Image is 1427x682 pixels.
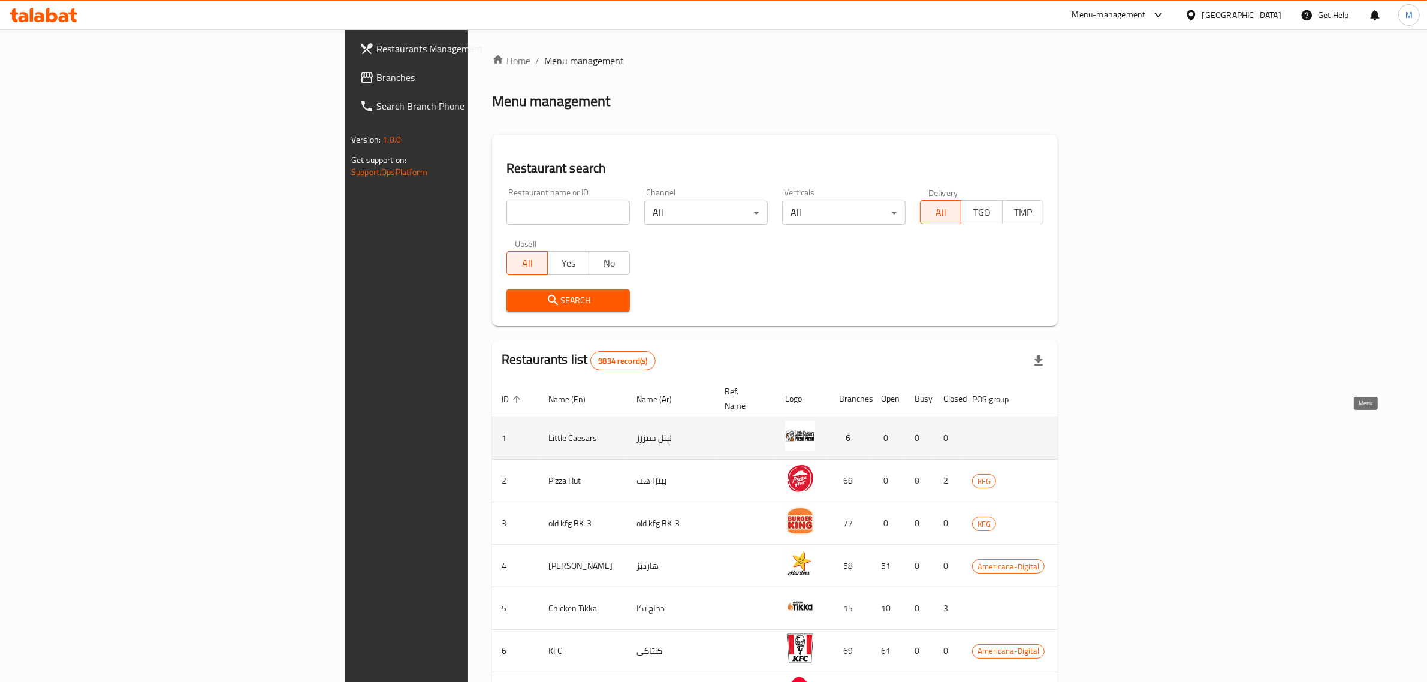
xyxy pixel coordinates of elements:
td: ليتل سيزرز [627,417,715,460]
td: 68 [829,460,871,502]
button: No [589,251,630,275]
label: Delivery [928,188,958,197]
span: Menu management [544,53,624,68]
span: KFG [973,517,995,531]
td: بيتزا هت [627,460,715,502]
div: Export file [1024,346,1053,375]
td: 2 [934,460,963,502]
span: Restaurants Management [376,41,574,56]
div: Menu-management [1072,8,1146,22]
span: Get support on: [351,152,406,168]
th: Branches [829,381,871,417]
span: Search [516,293,620,308]
span: M [1405,8,1413,22]
img: Pizza Hut [785,463,815,493]
span: No [594,255,625,272]
span: Branches [376,70,574,85]
button: TGO [961,200,1002,224]
span: POS group [972,392,1024,406]
a: Restaurants Management [350,34,584,63]
td: 51 [871,545,905,587]
button: Yes [547,251,589,275]
span: Version: [351,132,381,147]
td: 0 [934,417,963,460]
img: Little Caesars [785,421,815,451]
td: هارديز [627,545,715,587]
td: 0 [905,502,934,545]
td: old kfg BK-3 [627,502,715,545]
span: KFG [973,475,995,488]
td: 0 [905,460,934,502]
td: 77 [829,502,871,545]
span: Yes [553,255,584,272]
td: 0 [871,460,905,502]
h2: Restaurants list [502,351,656,370]
span: ID [502,392,524,406]
button: Search [506,289,630,312]
td: 0 [934,545,963,587]
a: Support.OpsPlatform [351,164,427,180]
div: Total records count [590,351,655,370]
button: All [506,251,548,275]
td: 0 [905,587,934,630]
td: 6 [829,417,871,460]
td: 69 [829,630,871,672]
td: 0 [934,502,963,545]
span: Name (En) [548,392,601,406]
th: Closed [934,381,963,417]
span: Americana-Digital [973,560,1044,574]
span: All [925,204,957,221]
span: TGO [966,204,997,221]
h2: Menu management [492,92,610,111]
th: Logo [776,381,829,417]
img: old kfg BK-3 [785,506,815,536]
img: KFC [785,633,815,663]
td: كنتاكى [627,630,715,672]
span: 1.0.0 [382,132,401,147]
img: Hardee's [785,548,815,578]
button: TMP [1002,200,1043,224]
div: All [644,201,768,225]
td: 0 [905,630,934,672]
span: All [512,255,543,272]
td: 0 [905,417,934,460]
span: Name (Ar) [636,392,687,406]
td: 0 [871,417,905,460]
td: دجاج تكا [627,587,715,630]
input: Search for restaurant name or ID.. [506,201,630,225]
a: Search Branch Phone [350,92,584,120]
div: All [782,201,906,225]
td: 3 [934,587,963,630]
td: 10 [871,587,905,630]
label: Upsell [515,239,537,248]
img: Chicken Tikka [785,591,815,621]
a: Branches [350,63,584,92]
td: 0 [934,630,963,672]
div: [GEOGRAPHIC_DATA] [1202,8,1281,22]
td: 15 [829,587,871,630]
span: 9834 record(s) [591,355,654,367]
span: TMP [1007,204,1039,221]
h2: Restaurant search [506,159,1043,177]
td: 61 [871,630,905,672]
span: Americana-Digital [973,644,1044,658]
th: Open [871,381,905,417]
nav: breadcrumb [492,53,1058,68]
th: Busy [905,381,934,417]
span: Ref. Name [725,384,761,413]
button: All [920,200,961,224]
td: 0 [905,545,934,587]
td: 58 [829,545,871,587]
td: 0 [871,502,905,545]
span: Search Branch Phone [376,99,574,113]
